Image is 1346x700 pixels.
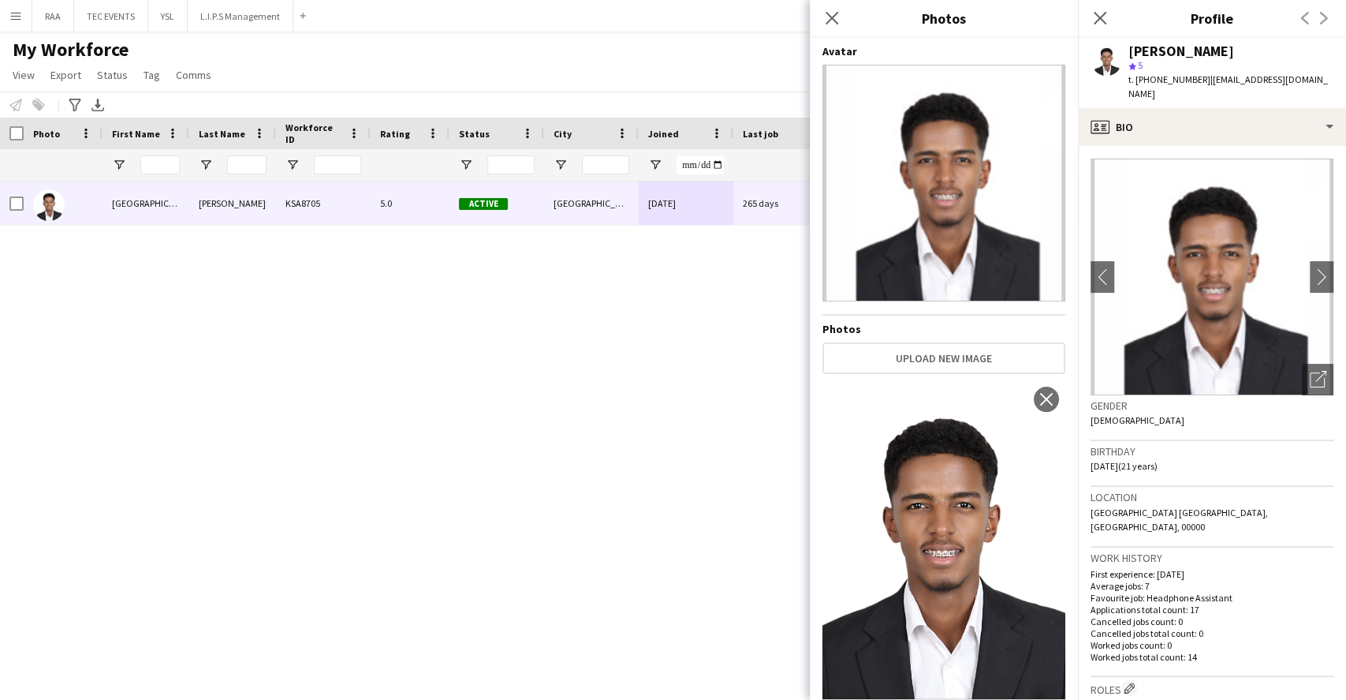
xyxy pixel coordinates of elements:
[1091,680,1333,697] h3: Roles
[1091,639,1333,651] p: Worked jobs count: 0
[13,68,35,82] span: View
[733,182,828,225] div: 265 days
[1091,507,1268,533] span: [GEOGRAPHIC_DATA] [GEOGRAPHIC_DATA], [GEOGRAPHIC_DATA], 00000
[1138,59,1143,71] span: 5
[1091,651,1333,663] p: Worked jobs total count: 14
[822,380,1065,698] img: Crew photo 1119118
[112,158,126,172] button: Open Filter Menu
[74,1,148,32] button: TEC EVENTS
[459,128,490,140] span: Status
[32,1,74,32] button: RAA
[1128,73,1210,85] span: t. [PHONE_NUMBER]
[33,128,60,140] span: Photo
[199,158,213,172] button: Open Filter Menu
[140,155,180,174] input: First Name Filter Input
[170,65,218,85] a: Comms
[148,1,188,32] button: YSL
[822,44,1065,58] h4: Avatar
[582,155,629,174] input: City Filter Input
[65,95,84,114] app-action-btn: Advanced filters
[227,155,267,174] input: Last Name Filter Input
[1091,159,1333,395] img: Crew avatar or photo
[1091,460,1158,472] span: [DATE] (21 years)
[176,68,211,82] span: Comms
[1091,399,1333,413] h3: Gender
[371,182,449,225] div: 5.0
[822,322,1065,336] h4: Photos
[97,68,128,82] span: Status
[1091,551,1333,565] h3: Work history
[1128,73,1328,99] span: | [EMAIL_ADDRESS][DOMAIN_NAME]
[1091,604,1333,616] p: Applications total count: 17
[88,95,107,114] app-action-btn: Export XLSX
[1091,627,1333,639] p: Cancelled jobs total count: 0
[6,65,41,85] a: View
[1091,592,1333,604] p: Favourite job: Headphone Assistant
[188,1,293,32] button: L.I.P.S Management
[822,343,1065,374] button: Upload new image
[554,158,568,172] button: Open Filter Menu
[112,128,160,140] span: First Name
[50,68,81,82] span: Export
[743,128,778,140] span: Last job
[459,158,473,172] button: Open Filter Menu
[189,182,276,225] div: [PERSON_NAME]
[44,65,88,85] a: Export
[1091,568,1333,580] p: First experience: [DATE]
[648,158,662,172] button: Open Filter Menu
[648,128,679,140] span: Joined
[276,182,371,225] div: KSA8705
[822,65,1065,301] img: Crew avatar
[459,198,508,210] span: Active
[1078,8,1346,28] h3: Profile
[285,158,300,172] button: Open Filter Menu
[314,155,361,174] input: Workforce ID Filter Input
[1128,44,1234,58] div: [PERSON_NAME]
[487,155,535,174] input: Status Filter Input
[285,122,342,145] span: Workforce ID
[144,68,160,82] span: Tag
[1091,414,1184,426] span: [DEMOGRAPHIC_DATA]
[639,182,733,225] div: [DATE]
[91,65,134,85] a: Status
[199,128,245,140] span: Last Name
[13,38,129,62] span: My Workforce
[1091,580,1333,592] p: Average jobs: 7
[544,182,639,225] div: [GEOGRAPHIC_DATA]
[103,182,189,225] div: [GEOGRAPHIC_DATA]
[810,8,1078,28] h3: Photos
[554,128,572,140] span: City
[33,189,65,221] img: Salem Nasser
[1302,364,1333,395] div: Open photos pop-in
[137,65,166,85] a: Tag
[1078,108,1346,146] div: Bio
[677,155,724,174] input: Joined Filter Input
[1091,490,1333,504] h3: Location
[1091,616,1333,627] p: Cancelled jobs count: 0
[1091,444,1333,459] h3: Birthday
[380,128,410,140] span: Rating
